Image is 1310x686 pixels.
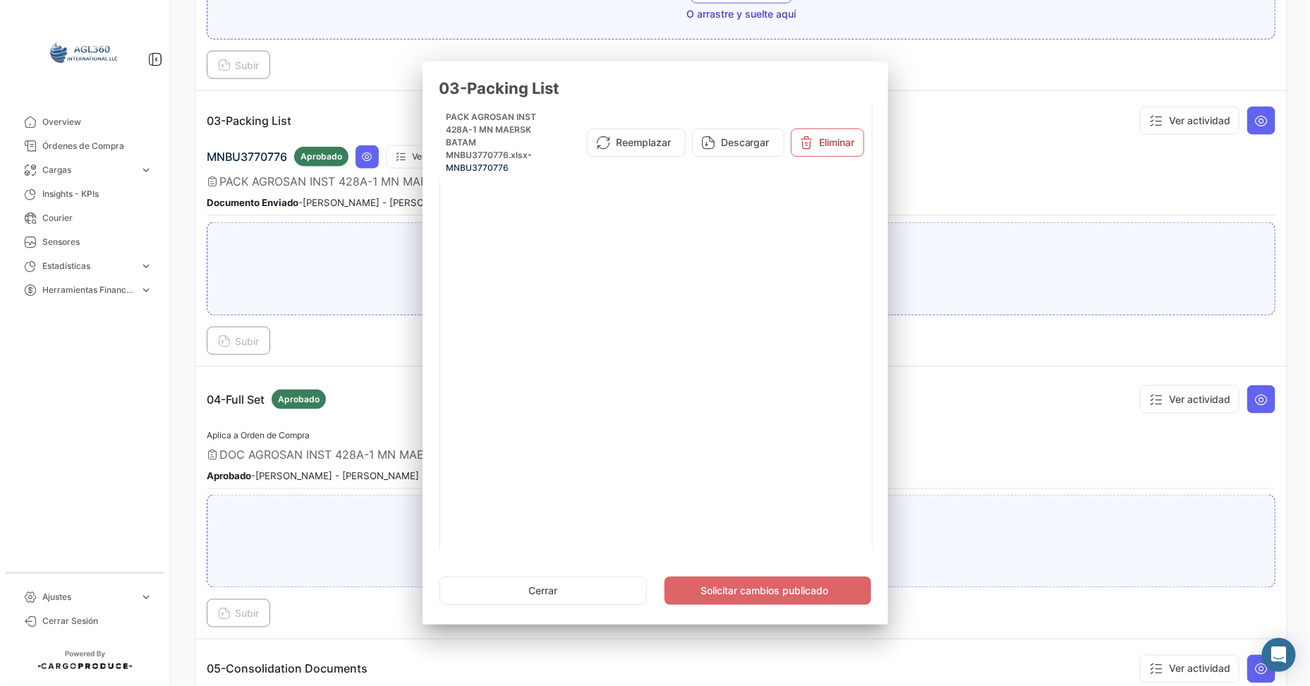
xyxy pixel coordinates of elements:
span: Estadísticas [42,260,134,272]
span: Cerrar Sesión [42,615,152,627]
button: Reemplazar [587,128,686,157]
span: Aplica a Orden de Compra [207,430,310,440]
span: Overview [42,116,152,128]
span: Aprobado [278,393,320,406]
span: Cargas [42,164,134,176]
button: Eliminar [791,128,864,157]
span: Herramientas Financieras [42,284,134,296]
span: expand_more [140,260,152,272]
button: Solicitar cambios publicado [665,577,871,605]
span: Insights - KPIs [42,188,152,200]
span: MNBU3770776 [207,150,287,164]
span: Subir [218,608,259,620]
b: Documento Enviado [207,197,298,208]
span: DOC AGROSAN INST 428A-1 MN MAERSK BATAM MNBU3770776.pdf [219,447,591,462]
img: 64a6efb6-309f-488a-b1f1-3442125ebd42.png [49,17,120,88]
p: 03-Packing List [207,114,291,128]
span: Courier [42,212,152,224]
span: expand_more [140,591,152,603]
button: Ver actividad [1140,385,1239,414]
small: - [PERSON_NAME] - [PERSON_NAME] Export [DATE] 13:32 [207,197,559,208]
span: Aprobado [301,150,342,163]
p: 04-Full Set [207,390,326,409]
span: Ajustes [42,591,134,603]
div: Abrir Intercom Messenger [1262,638,1296,672]
button: Ver actividad [1140,655,1239,683]
span: expand_more [140,284,152,296]
b: Aprobado [207,470,251,481]
p: 05-Consolidation Documents [207,662,368,676]
button: Cerrar [439,577,648,605]
span: Órdenes de Compra [42,140,152,152]
button: Ver actividad [1140,107,1239,135]
h3: 03-Packing List [439,78,871,98]
span: PACK AGROSAN INST 428A-1 MN MAERSK BATAM MNBU3770776.xlsx [447,112,537,160]
span: expand_more [140,164,152,176]
span: PACK AGROSAN INST 428A-1 MN MAERSK BATAM MNBU3770776.xlsx [219,174,598,188]
span: O arrastre y suelte aquí [686,7,796,21]
button: Ver actividad [386,145,475,169]
button: Descargar [692,128,784,157]
span: Subir [218,335,259,347]
span: Sensores [42,236,152,248]
span: Subir [218,59,259,71]
small: - [PERSON_NAME] - [PERSON_NAME] Export [DATE] 16:34 [207,470,513,481]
